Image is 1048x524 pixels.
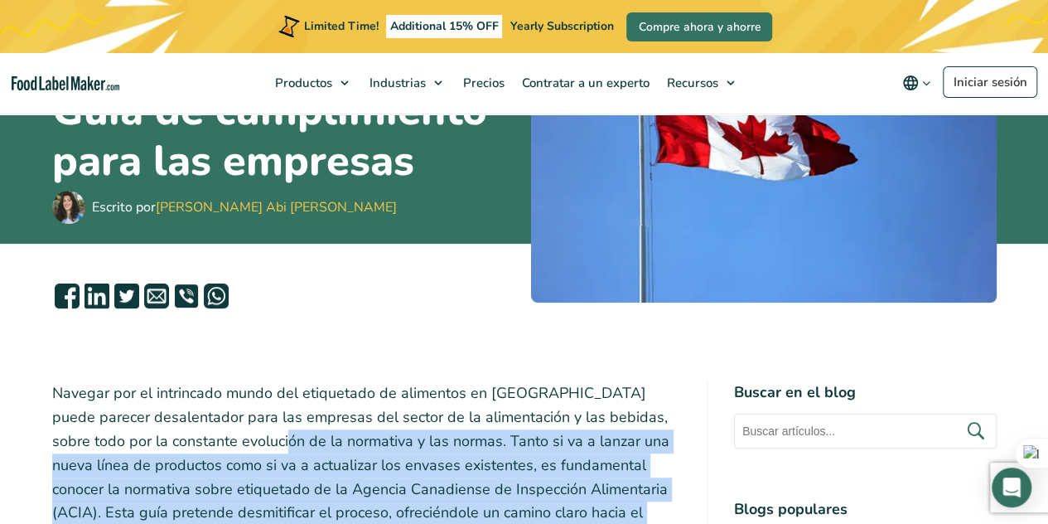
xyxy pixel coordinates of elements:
span: Recursos [662,75,720,91]
span: Industrias [365,75,427,91]
a: Productos [267,53,357,113]
input: Buscar artículos... [734,414,997,449]
a: [PERSON_NAME] Abi [PERSON_NAME] [156,198,397,216]
span: Precios [458,75,506,91]
a: Iniciar sesión [943,66,1037,98]
h4: Blogs populares [734,498,997,521]
div: Open Intercom Messenger [992,468,1031,507]
a: Precios [455,53,510,113]
img: Maria Abi Hanna - Etiquetadora de alimentos [52,191,85,224]
h4: Buscar en el blog [734,381,997,404]
a: Recursos [659,53,743,113]
span: Productos [270,75,334,91]
a: Contratar a un experto [514,53,654,113]
a: Compre ahora y ahorre [626,12,772,41]
span: Contratar a un experto [517,75,651,91]
span: Yearly Subscription [510,18,613,34]
span: Additional 15% OFF [386,15,503,38]
span: Limited Time! [304,18,379,34]
div: Escrito por [92,197,397,217]
a: Industrias [361,53,451,113]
